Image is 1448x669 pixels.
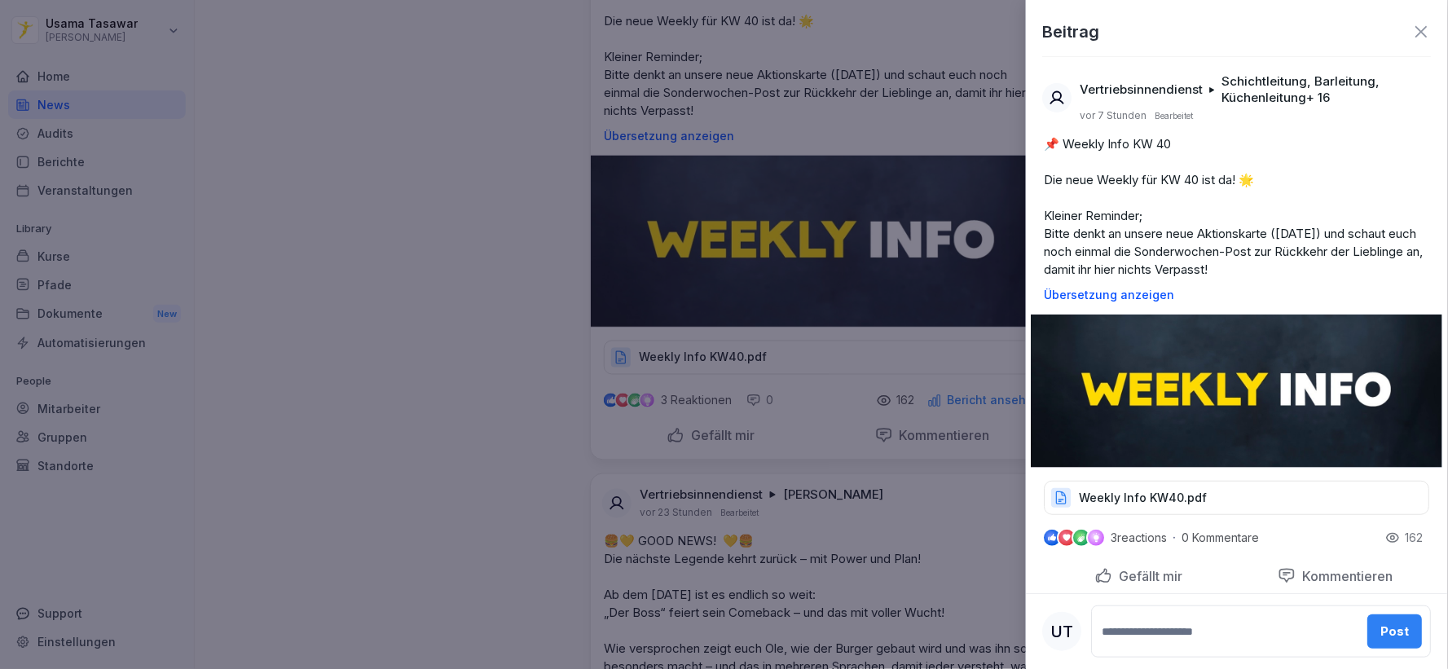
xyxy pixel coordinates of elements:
[1045,495,1430,511] a: Weekly Info KW40.pdf
[1080,490,1208,506] p: Weekly Info KW40.pdf
[1045,288,1430,301] p: Übersetzung anzeigen
[1296,568,1393,584] p: Kommentieren
[1113,568,1183,584] p: Gefällt mir
[1222,73,1424,106] p: Schichtleitung, Barleitung, Küchenleitung + 16
[1381,623,1410,640] div: Post
[1111,531,1168,544] p: 3 reactions
[1155,109,1194,122] p: Bearbeitet
[1406,530,1424,546] p: 162
[1032,315,1443,468] img: hurarxgjk81o29w2u3u2rwsa.png
[1043,20,1100,44] p: Beitrag
[1043,612,1082,651] div: UT
[1045,135,1430,279] p: 📌 Weekly Info KW 40 Die neue Weekly für KW 40 ist da! 🌟 Kleiner Reminder; Bitte denkt an unsere n...
[1182,531,1272,544] p: 0 Kommentare
[1368,614,1423,649] button: Post
[1080,81,1204,98] p: Vertriebsinnendienst
[1080,109,1147,122] p: vor 7 Stunden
